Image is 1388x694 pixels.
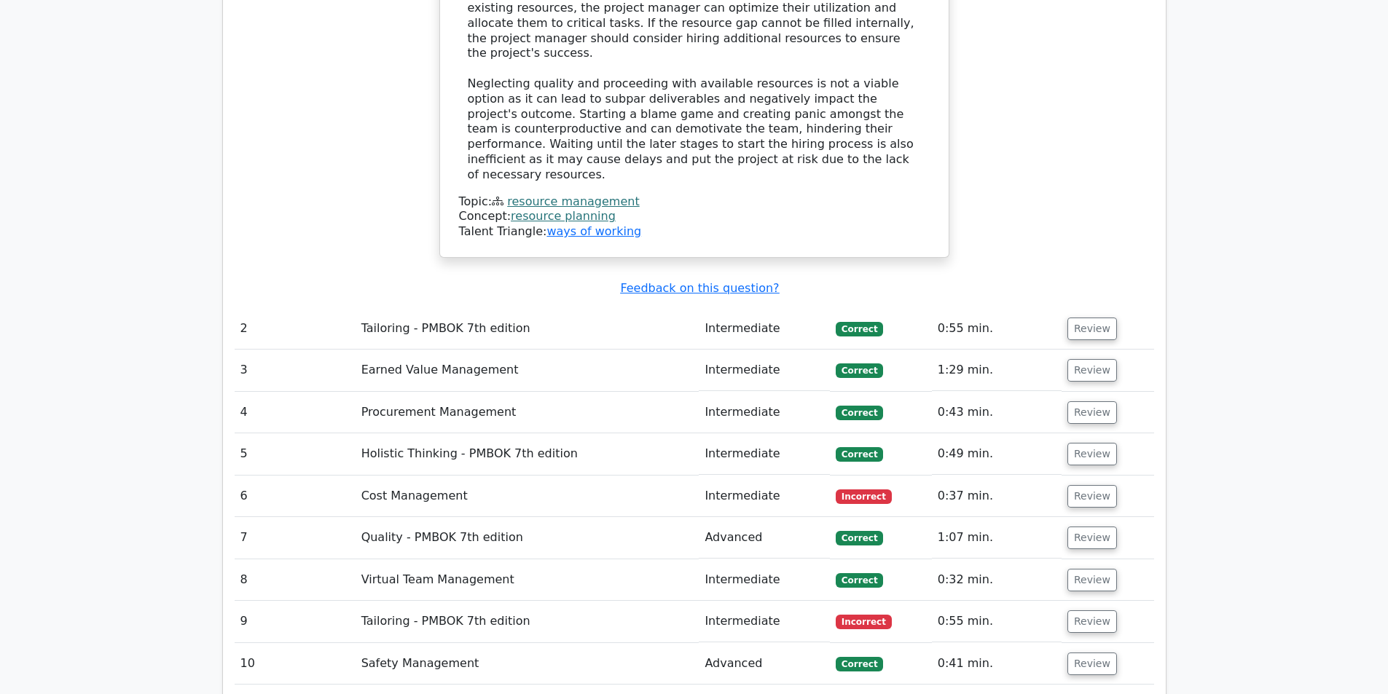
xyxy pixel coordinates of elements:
[836,657,883,671] span: Correct
[459,209,930,224] div: Concept:
[932,350,1062,391] td: 1:29 min.
[1067,318,1117,340] button: Review
[699,308,830,350] td: Intermediate
[932,308,1062,350] td: 0:55 min.
[1067,359,1117,382] button: Review
[836,322,883,336] span: Correct
[1067,443,1117,465] button: Review
[836,573,883,588] span: Correct
[356,601,699,642] td: Tailoring - PMBOK 7th edition
[836,447,883,462] span: Correct
[699,601,830,642] td: Intermediate
[1067,527,1117,549] button: Review
[932,601,1062,642] td: 0:55 min.
[235,392,356,433] td: 4
[1067,610,1117,633] button: Review
[932,643,1062,685] td: 0:41 min.
[356,350,699,391] td: Earned Value Management
[356,433,699,475] td: Holistic Thinking - PMBOK 7th edition
[699,559,830,601] td: Intermediate
[1067,569,1117,591] button: Review
[932,559,1062,601] td: 0:32 min.
[356,559,699,601] td: Virtual Team Management
[699,643,830,685] td: Advanced
[836,406,883,420] span: Correct
[507,194,639,208] a: resource management
[235,601,356,642] td: 9
[235,433,356,475] td: 5
[699,517,830,559] td: Advanced
[235,559,356,601] td: 8
[356,476,699,517] td: Cost Management
[932,433,1062,475] td: 0:49 min.
[699,350,830,391] td: Intermediate
[511,209,616,223] a: resource planning
[932,476,1062,517] td: 0:37 min.
[836,615,892,629] span: Incorrect
[546,224,641,238] a: ways of working
[356,517,699,559] td: Quality - PMBOK 7th edition
[1067,485,1117,508] button: Review
[699,433,830,475] td: Intermediate
[699,476,830,517] td: Intermediate
[235,643,356,685] td: 10
[836,489,892,504] span: Incorrect
[1067,652,1117,675] button: Review
[356,392,699,433] td: Procurement Management
[699,392,830,433] td: Intermediate
[356,643,699,685] td: Safety Management
[235,476,356,517] td: 6
[235,308,356,350] td: 2
[1067,401,1117,424] button: Review
[459,194,930,210] div: Topic:
[836,531,883,545] span: Correct
[836,363,883,378] span: Correct
[235,350,356,391] td: 3
[932,517,1062,559] td: 1:07 min.
[932,392,1062,433] td: 0:43 min.
[459,194,930,240] div: Talent Triangle:
[356,308,699,350] td: Tailoring - PMBOK 7th edition
[235,517,356,559] td: 7
[620,281,779,295] a: Feedback on this question?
